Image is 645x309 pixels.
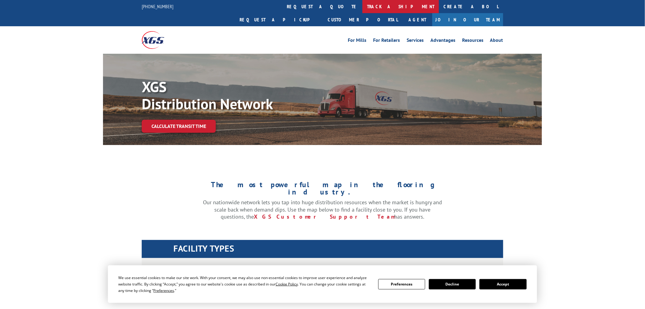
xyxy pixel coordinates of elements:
[462,38,483,45] a: Resources
[479,279,526,289] button: Accept
[348,38,366,45] a: For Mills
[430,38,455,45] a: Advantages
[323,13,402,26] a: Customer Portal
[142,78,325,112] p: XGS Distribution Network
[378,279,425,289] button: Preferences
[235,13,323,26] a: Request a pickup
[108,265,537,303] div: Cookie Consent Prompt
[276,282,298,287] span: Cookie Policy
[254,213,394,220] a: XGS Customer Support Team
[142,120,216,133] a: Calculate transit time
[173,244,503,256] h1: FACILITY TYPES
[407,38,424,45] a: Services
[490,38,503,45] a: About
[118,274,371,294] div: We use essential cookies to make our site work. With your consent, we may also use non-essential ...
[373,38,400,45] a: For Retailers
[203,181,442,199] h1: The most powerful map in the flooring industry.
[203,199,442,220] p: Our nationwide network lets you tap into huge distribution resources when the market is hungry an...
[402,13,432,26] a: Agent
[429,279,476,289] button: Decline
[432,13,503,26] a: Join Our Team
[142,3,173,9] a: [PHONE_NUMBER]
[153,288,174,293] span: Preferences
